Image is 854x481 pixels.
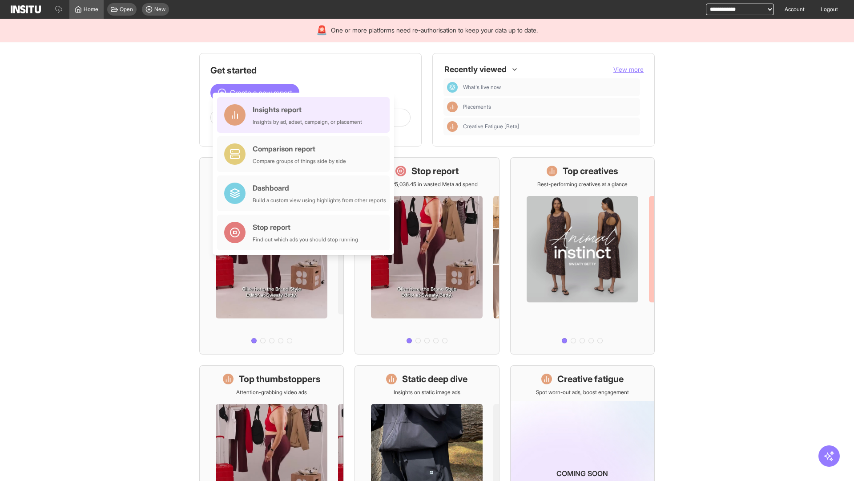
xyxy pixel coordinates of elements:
[154,6,165,13] span: New
[402,373,467,385] h1: Static deep dive
[331,26,538,35] span: One or more platforms need re-authorisation to keep your data up to date.
[120,6,133,13] span: Open
[510,157,655,355] a: Top creativesBest-performing creatives at a glance
[253,222,358,232] div: Stop report
[239,373,321,385] h1: Top thumbstoppers
[447,82,458,93] div: Dashboard
[236,389,307,396] p: Attention-grabbing video ads
[563,165,618,177] h1: Top creatives
[463,103,491,110] span: Placements
[230,87,292,98] span: Create a new report
[463,84,636,91] span: What's live now
[447,121,458,132] div: Insights
[463,84,501,91] span: What's live now
[253,236,358,243] div: Find out which ads you should stop running
[447,102,458,112] div: Insights
[613,65,644,74] button: View more
[253,158,346,165] div: Compare groups of things side by side
[210,64,411,77] h1: Get started
[411,165,459,177] h1: Stop report
[354,157,499,355] a: Stop reportSave £25,036.45 in wasted Meta ad spend
[253,197,386,204] div: Build a custom view using highlights from other reports
[376,181,478,188] p: Save £25,036.45 in wasted Meta ad spend
[253,118,362,126] div: Insights by ad, adset, campaign, or placement
[11,5,41,13] img: Logo
[537,181,628,188] p: Best-performing creatives at a glance
[613,65,644,73] span: View more
[394,389,460,396] p: Insights on static image ads
[84,6,98,13] span: Home
[463,123,636,130] span: Creative Fatigue [Beta]
[210,84,299,102] button: Create a new report
[199,157,344,355] a: What's live nowSee all active ads instantly
[463,103,636,110] span: Placements
[253,104,362,115] div: Insights report
[253,143,346,154] div: Comparison report
[316,24,327,37] div: 🚨
[463,123,519,130] span: Creative Fatigue [Beta]
[253,183,386,193] div: Dashboard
